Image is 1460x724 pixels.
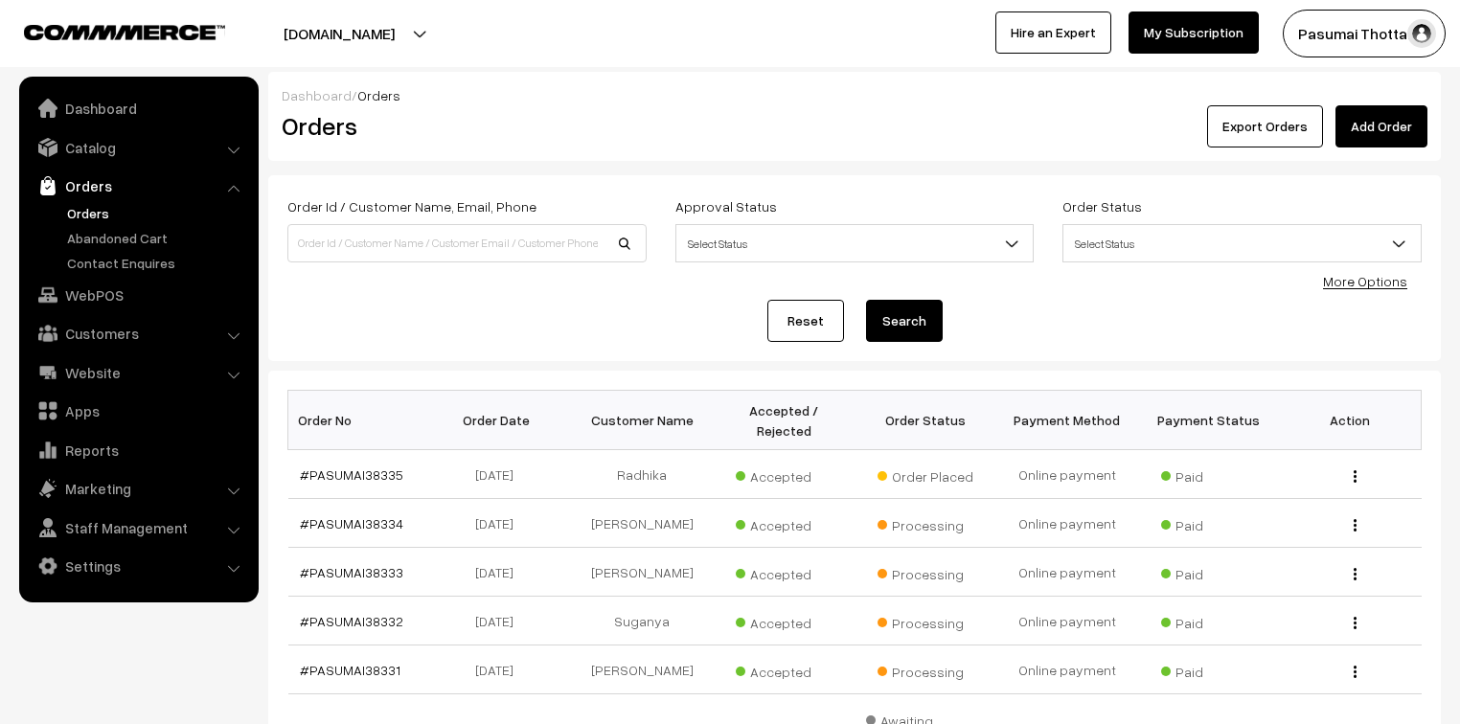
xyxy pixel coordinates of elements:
th: Payment Status [1138,391,1280,450]
div: / [282,85,1427,105]
a: Reset [767,300,844,342]
a: WebPOS [24,278,252,312]
td: [PERSON_NAME] [571,499,713,548]
label: Approval Status [675,196,777,216]
td: [PERSON_NAME] [571,548,713,597]
span: Paid [1161,462,1257,486]
a: Website [24,355,252,390]
span: Select Status [1062,224,1422,262]
span: Order Placed [878,462,973,486]
td: Online payment [996,450,1138,499]
th: Customer Name [571,391,713,450]
span: Paid [1161,559,1257,584]
a: Apps [24,394,252,428]
a: Dashboard [282,87,352,103]
td: [DATE] [429,450,571,499]
span: Accepted [736,510,832,535]
a: Contact Enquires [62,253,252,273]
button: Pasumai Thotta… [1283,10,1446,57]
td: Radhika [571,450,713,499]
th: Accepted / Rejected [713,391,855,450]
span: Select Status [1063,227,1421,260]
a: #PASUMAI38335 [300,466,403,483]
a: Abandoned Cart [62,228,252,248]
span: Select Status [675,224,1035,262]
img: Menu [1354,470,1357,483]
img: Menu [1354,568,1357,580]
span: Accepted [736,559,832,584]
th: Order Date [429,391,571,450]
td: Suganya [571,597,713,645]
span: Orders [357,87,400,103]
a: Reports [24,433,252,467]
button: Export Orders [1207,105,1323,147]
a: Staff Management [24,510,252,545]
td: [DATE] [429,597,571,645]
td: [DATE] [429,548,571,597]
a: #PASUMAI38333 [300,564,403,580]
img: Menu [1354,666,1357,678]
span: Processing [878,559,973,584]
img: Menu [1354,519,1357,532]
label: Order Id / Customer Name, Email, Phone [287,196,536,216]
a: More Options [1323,273,1407,289]
a: COMMMERCE [24,19,192,42]
span: Processing [878,657,973,682]
h2: Orders [282,111,645,141]
a: Catalog [24,130,252,165]
a: Orders [62,203,252,223]
img: COMMMERCE [24,25,225,39]
a: #PASUMAI38331 [300,662,400,678]
span: Accepted [736,657,832,682]
th: Order No [288,391,430,450]
span: Processing [878,510,973,535]
td: Online payment [996,597,1138,645]
th: Payment Method [996,391,1138,450]
a: Dashboard [24,91,252,125]
a: My Subscription [1129,11,1259,54]
span: Accepted [736,462,832,486]
a: Customers [24,316,252,351]
button: [DOMAIN_NAME] [217,10,462,57]
img: user [1407,19,1436,48]
th: Order Status [855,391,996,450]
span: Processing [878,608,973,633]
a: Settings [24,549,252,583]
th: Action [1280,391,1422,450]
a: #PASUMAI38332 [300,613,403,629]
a: Add Order [1335,105,1427,147]
td: [DATE] [429,499,571,548]
label: Order Status [1062,196,1142,216]
td: Online payment [996,499,1138,548]
input: Order Id / Customer Name / Customer Email / Customer Phone [287,224,647,262]
span: Accepted [736,608,832,633]
img: Menu [1354,617,1357,629]
td: Online payment [996,548,1138,597]
td: Online payment [996,645,1138,694]
span: Paid [1161,657,1257,682]
td: [PERSON_NAME] [571,645,713,694]
a: Marketing [24,471,252,506]
button: Search [866,300,943,342]
span: Paid [1161,608,1257,633]
a: #PASUMAI38334 [300,515,403,532]
a: Orders [24,169,252,203]
span: Paid [1161,510,1257,535]
a: Hire an Expert [995,11,1111,54]
span: Select Status [676,227,1034,260]
td: [DATE] [429,645,571,694]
